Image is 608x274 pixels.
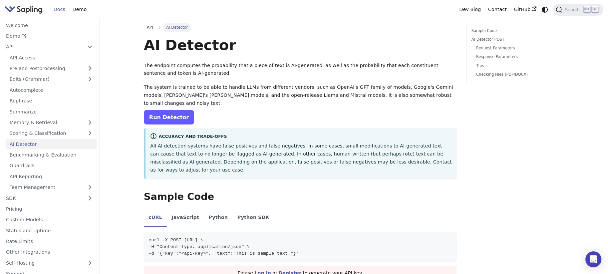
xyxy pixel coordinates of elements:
[2,31,97,41] a: Demo
[144,23,156,32] a: API
[2,215,97,225] a: Custom Models
[562,7,584,12] span: Search
[6,172,97,181] a: API Reporting
[5,5,43,14] img: Sapling.ai
[510,4,540,15] a: GitHub
[585,251,601,267] div: Open Intercom Messenger
[6,53,97,62] a: API Access
[144,209,167,228] li: cURL
[144,62,457,78] p: The endpoint computes the probability that a piece of text is AI-generated, as well as the probab...
[456,4,484,15] a: Dev Blog
[144,110,194,124] a: Run Detector
[6,96,97,106] a: Rephrase
[476,45,559,51] a: Request Parameters
[476,54,559,60] a: Response Parameters
[144,191,457,203] h2: Sample Code
[484,4,510,15] a: Contact
[2,193,83,203] a: SDK
[471,28,562,34] a: Sample Code
[83,193,97,203] button: Expand sidebar category 'SDK'
[540,5,550,14] button: Switch between dark and light mode (currently system mode)
[149,238,203,243] span: curl -X POST [URL] \
[6,139,97,149] a: AI Detector
[144,23,457,32] nav: Breadcrumbs
[6,150,97,160] a: Benchmarking & Evaluation
[50,4,69,15] a: Docs
[6,183,97,192] a: Team Management
[476,71,559,78] a: Checking Files (PDF/DOCX)
[204,209,232,228] li: Python
[6,161,97,171] a: Guardrails
[150,142,452,174] p: All AI detection systems have false positives and false negatives. In some cases, small modificat...
[2,20,97,30] a: Welcome
[6,85,97,95] a: Autocomplete
[147,25,153,30] span: API
[6,107,97,116] a: Summarize
[163,23,191,32] span: AI Detector
[6,118,97,127] a: Memory & Retrieval
[232,209,274,228] li: Python SDK
[83,42,97,52] button: Collapse sidebar category 'API'
[144,83,457,107] p: The system is trained to be able to handle LLMs from different vendors, such as OpenAI's GPT fami...
[592,6,598,12] kbd: K
[150,133,452,141] div: Accuracy and Trade-offs
[553,4,603,16] button: Search (Ctrl+K)
[476,63,559,69] a: Tips
[167,209,204,228] li: JavaScript
[6,64,97,73] a: Pre and Postprocessing
[471,36,562,43] a: AI Detector POST
[144,36,457,54] h1: AI Detector
[2,204,97,214] a: Pricing
[2,258,97,268] a: Self-Hosting
[2,42,83,52] a: API
[6,128,97,138] a: Scoring & Classification
[149,244,249,249] span: -H "Content-Type: application/json" \
[6,74,97,84] a: Edits (Grammar)
[69,4,90,15] a: Demo
[5,5,45,14] a: Sapling.ai
[2,226,97,235] a: Status and Uptime
[2,247,97,257] a: Other Integrations
[2,237,97,246] a: Rate Limits
[149,251,299,256] span: -d '{"key":"<api-key>", "text":"This is sample text."}'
